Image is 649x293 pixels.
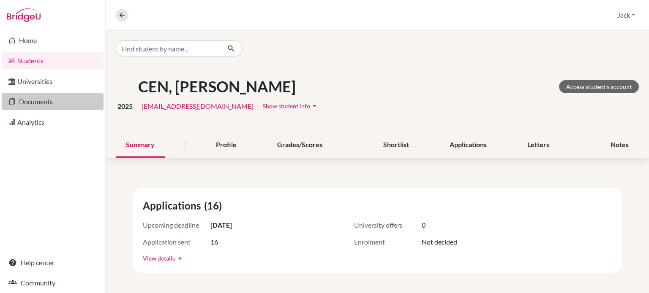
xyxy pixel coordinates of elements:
div: Letters [517,133,559,158]
a: Students [2,52,104,69]
i: arrow_drop_down [310,102,319,110]
div: Shortlist [373,133,419,158]
div: Applications [439,133,497,158]
a: Documents [2,93,104,110]
span: Enrolment [354,237,422,247]
div: Summary [116,133,165,158]
img: Songhan CEN's avatar [116,77,135,96]
a: [EMAIL_ADDRESS][DOMAIN_NAME] [142,101,254,111]
a: View details [143,254,175,263]
div: Grades/Scores [267,133,333,158]
button: Jack [614,7,639,23]
div: Notes [600,133,639,158]
div: Profile [206,133,247,158]
span: Show student info [263,102,310,110]
a: Community [2,274,104,291]
a: Home [2,32,104,49]
span: Applications [143,198,204,213]
button: Show student infoarrow_drop_down [262,99,319,113]
span: | [136,101,138,111]
h1: CEN, [PERSON_NAME] [138,78,296,96]
span: 2025 [117,101,133,111]
span: 16 [210,237,218,247]
span: 0 [422,220,425,230]
span: Upcoming deadline [143,220,210,230]
a: Universities [2,73,104,90]
span: University offers [354,220,422,230]
span: | [257,101,259,111]
a: arrow_forward [175,255,183,261]
span: [DATE] [210,220,232,230]
span: (16) [204,198,225,213]
a: Analytics [2,114,104,131]
span: Application sent [143,237,210,247]
a: Help center [2,254,104,271]
img: Bridge-U [7,8,41,22]
input: Find student by name... [116,40,221,56]
a: Access student's account [559,80,639,93]
span: Not decided [422,237,457,247]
